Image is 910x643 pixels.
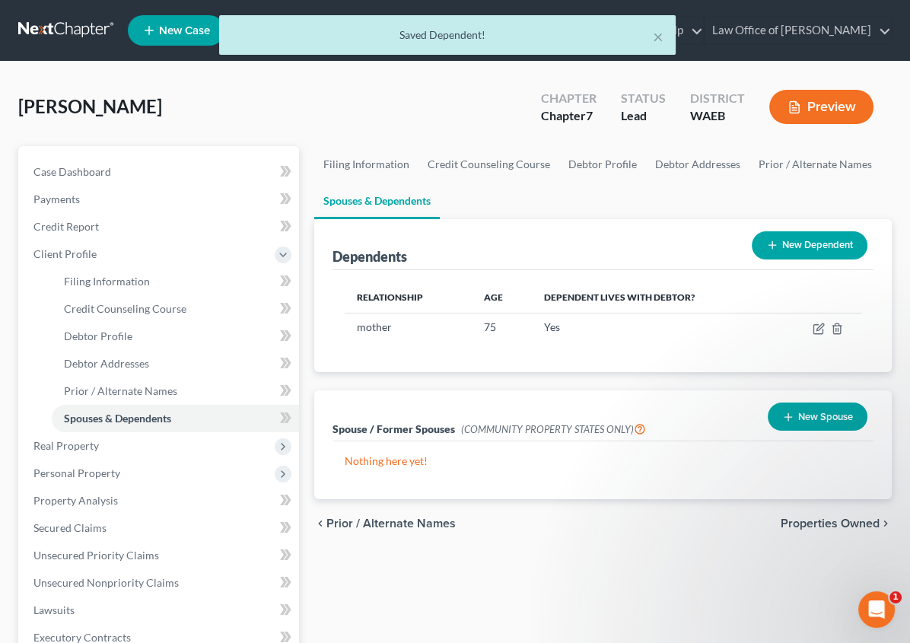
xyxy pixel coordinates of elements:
b: static [110,204,144,216]
span: (COMMUNITY PROPERTY STATES ONLY) [461,423,646,435]
span: Unsecured Nonpriority Claims [33,576,179,589]
img: Profile image for Emma [43,8,68,33]
span: Prior / Alternate Names [326,517,456,530]
div: Lead [621,107,666,125]
button: New Spouse [768,403,867,431]
a: Unsecured Nonpriority Claims [21,569,299,597]
span: Properties Owned [781,517,880,530]
button: Gif picker [72,498,84,511]
a: Debtor Profile [52,323,299,350]
td: 75 [472,313,533,342]
button: Upload attachment [24,498,36,511]
button: Start recording [97,498,109,511]
textarea: Message… [13,466,291,492]
iframe: Intercom live chat [858,591,895,628]
th: Relationship [345,282,471,313]
a: Spouses & Dependents [52,405,299,432]
a: Spouses & Dependents [314,183,440,219]
span: Spouse / Former Spouses [332,422,455,435]
p: Nothing here yet! [345,454,861,469]
span: Case Dashboard [33,165,111,178]
span: 7 [586,108,593,123]
span: Debtor Addresses [64,357,149,370]
div: District [690,90,745,107]
b: Important Update: Form Changes in Progress [24,129,225,157]
span: Property Analysis [33,494,118,507]
span: Prior / Alternate Names [64,384,177,397]
a: Credit Counseling Course [52,295,299,323]
button: go back [10,6,39,35]
a: Property Analysis [21,487,299,514]
div: Saved Dependent! [231,27,663,43]
div: Due to a major app update, some forms have temporarily changed from to . [24,129,237,218]
button: Properties Owned chevron_right [781,517,892,530]
a: Payments [21,186,299,213]
i: chevron_right [880,517,892,530]
div: Status [621,90,666,107]
span: Credit Counseling Course [64,302,186,315]
td: mother [345,313,471,342]
b: Dynamic forms [24,241,114,253]
a: Unsecured Priority Claims [21,542,299,569]
th: Age [472,282,533,313]
a: Lawsuits [21,597,299,624]
b: Static forms [24,271,231,298]
td: Yes [532,313,776,342]
a: Filing Information [52,268,299,295]
span: Unsecured Priority Claims [33,549,159,562]
a: Case Dashboard [21,158,299,186]
div: Dependents [332,247,407,266]
a: Debtor Addresses [52,350,299,377]
button: Preview [769,90,873,124]
span: Payments [33,193,80,205]
button: Emoji picker [48,498,60,511]
span: [PERSON_NAME] [18,95,162,117]
div: [PERSON_NAME] • [DATE] [24,454,144,463]
span: Client Profile [33,247,97,260]
div: Chapter [541,90,597,107]
div: Important Update: Form Changes in ProgressDue to a major app update, some forms have temporarily ... [12,119,250,451]
div: Our team is actively working to re-integrate dynamic functionality and expects to have it restore... [24,323,237,442]
h1: [PERSON_NAME] [74,8,173,19]
b: dynamic [49,204,100,216]
a: Secured Claims [21,514,299,542]
a: Credit Report [21,213,299,240]
span: Real Property [33,439,99,452]
div: Close [267,6,294,33]
a: Prior / Alternate Names [749,146,881,183]
span: Filing Information [64,275,150,288]
button: New Dependent [752,231,867,259]
span: Credit Report [33,220,99,233]
span: Lawsuits [33,603,75,616]
span: Debtor Profile [64,329,132,342]
i: chevron_left [314,517,326,530]
div: WAEB [690,107,745,125]
a: Filing Information [314,146,418,183]
span: Personal Property [33,466,120,479]
button: Home [238,6,267,35]
button: × [653,27,663,46]
a: Debtor Addresses [646,146,749,183]
span: Secured Claims [33,521,107,534]
div: Chapter [541,107,597,125]
button: chevron_left Prior / Alternate Names [314,517,456,530]
a: Credit Counseling Course [418,146,559,183]
button: Send a message… [261,492,285,517]
span: 1 [889,591,902,603]
a: Prior / Alternate Names [52,377,299,405]
th: Dependent lives with debtor? [532,282,776,313]
p: Active [74,19,104,34]
div: Emma says… [12,119,292,485]
a: Debtor Profile [559,146,646,183]
div: automatically adjust based on your input, showing or hiding fields to streamline the process. dis... [24,226,237,316]
span: Spouses & Dependents [64,412,171,425]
